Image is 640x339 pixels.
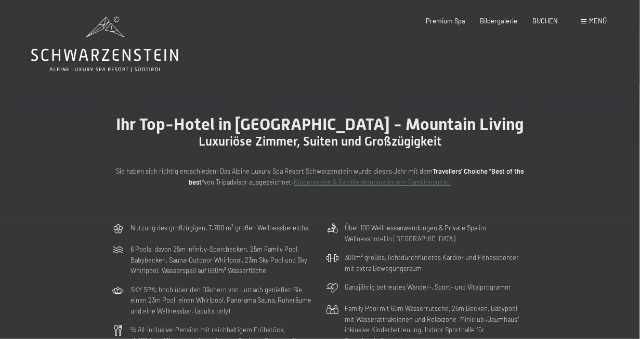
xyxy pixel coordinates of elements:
p: 300m² großes, lichtdurchflutetes Kardio- und Fitnesscenter mit extra Bewegungsraum [345,252,528,273]
p: Über 100 Wellnessanwendungen & Private Spa im Wellnesshotel in [GEOGRAPHIC_DATA] [345,223,528,244]
a: BUCHEN [532,17,558,25]
p: 6 Pools, davon 25m Infinity-Sportbecken, 25m Family Pool, Babybecken, Sauna-Outdoor Whirlpool, 23... [131,244,314,276]
a: Bildergalerie [480,17,518,25]
p: SKY SPA: hoch über den Dächern von Luttach genießen Sie einen 23m Pool, einen Whirlpool, Panorama... [131,284,314,316]
strong: Travellers' Choiche "Best of the best" [189,167,525,186]
p: Nutzung des großzügigen, 7.700 m² großen Wellnessbereichs [131,223,309,233]
a: Premium Spa [426,17,466,25]
p: Ganzjährig betreutes Wander-, Sport- und Vitalprogramm [345,282,511,292]
p: Sie haben sich richtig entschieden: Das Alpine Luxury Spa Resort Schwarzenstein wurde dieses Jahr... [112,166,528,187]
span: Menü [589,17,607,25]
span: Ihr Top-Hotel in [GEOGRAPHIC_DATA] - Mountain Living [116,114,524,134]
span: Luxuriöse Zimmer, Suiten und Großzügigkeit [199,134,441,149]
a: Kinderpreise & Familienkonbinationen- Familiensuiten [294,178,451,186]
